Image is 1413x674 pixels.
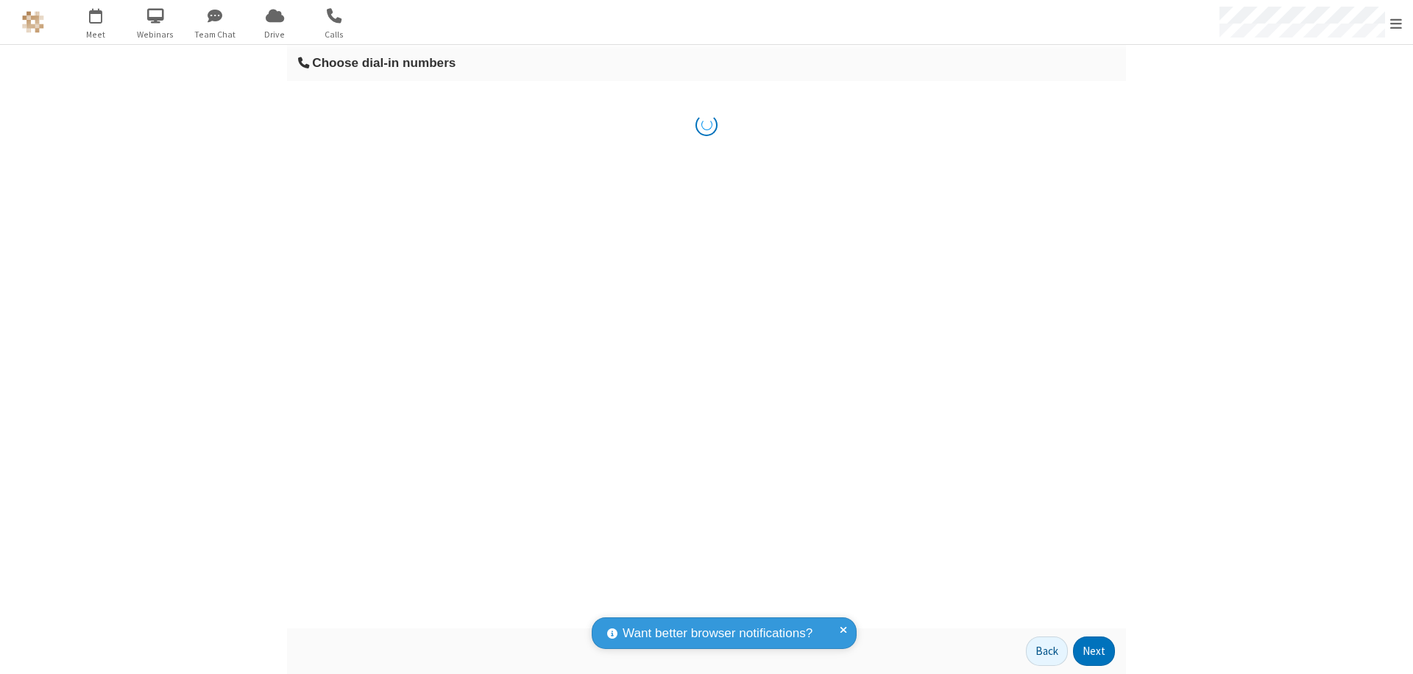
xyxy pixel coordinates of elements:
[247,28,302,41] span: Drive
[1026,636,1068,666] button: Back
[1073,636,1115,666] button: Next
[68,28,124,41] span: Meet
[188,28,243,41] span: Team Chat
[312,55,456,70] span: Choose dial-in numbers
[623,624,812,643] span: Want better browser notifications?
[128,28,183,41] span: Webinars
[22,11,44,33] img: QA Selenium DO NOT DELETE OR CHANGE
[1376,636,1402,664] iframe: Chat
[307,28,362,41] span: Calls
